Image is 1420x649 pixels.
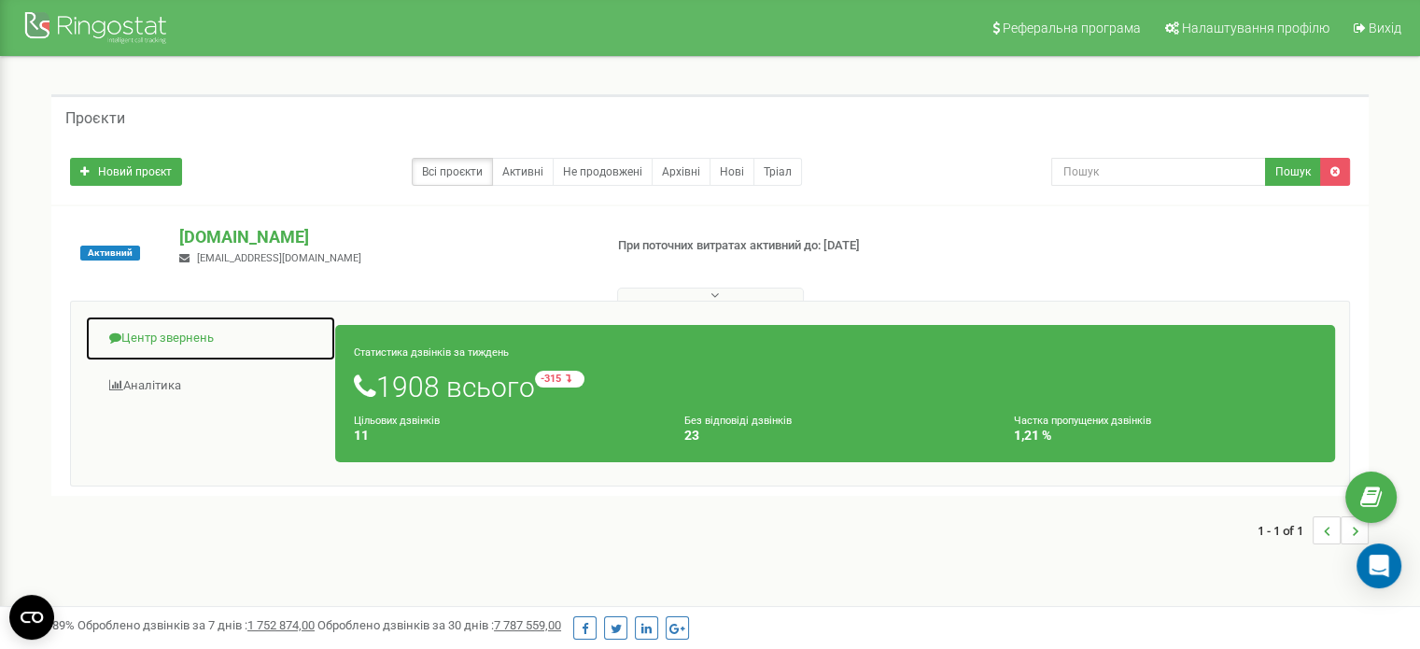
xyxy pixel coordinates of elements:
[684,415,792,427] small: Без відповіді дзвінків
[1369,21,1401,35] span: Вихід
[553,158,653,186] a: Не продовжені
[77,618,315,632] span: Оброблено дзвінків за 7 днів :
[1357,543,1401,588] div: Open Intercom Messenger
[354,346,509,359] small: Статистика дзвінків за тиждень
[80,246,140,261] span: Активний
[179,225,587,249] p: [DOMAIN_NAME]
[65,110,125,127] h5: Проєкти
[1258,516,1313,544] span: 1 - 1 of 1
[492,158,554,186] a: Активні
[9,595,54,640] button: Open CMP widget
[70,158,182,186] a: Новий проєкт
[354,415,440,427] small: Цільових дзвінків
[1182,21,1329,35] span: Налаштування профілю
[618,237,917,255] p: При поточних витратах активний до: [DATE]
[535,371,584,388] small: -315
[85,316,336,361] a: Центр звернень
[710,158,754,186] a: Нові
[1265,158,1321,186] button: Пошук
[197,252,361,264] span: [EMAIL_ADDRESS][DOMAIN_NAME]
[1258,498,1369,563] nav: ...
[85,363,336,409] a: Аналiтика
[652,158,710,186] a: Архівні
[753,158,802,186] a: Тріал
[247,618,315,632] u: 1 752 874,00
[412,158,493,186] a: Всі проєкти
[1014,429,1316,443] h4: 1,21 %
[1003,21,1141,35] span: Реферальна програма
[684,429,987,443] h4: 23
[317,618,561,632] span: Оброблено дзвінків за 30 днів :
[1051,158,1266,186] input: Пошук
[354,429,656,443] h4: 11
[494,618,561,632] u: 7 787 559,00
[1014,415,1151,427] small: Частка пропущених дзвінків
[354,371,1316,402] h1: 1908 всього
